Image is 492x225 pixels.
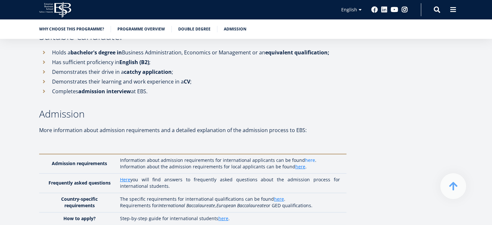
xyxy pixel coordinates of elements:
[391,6,398,13] a: Youtube
[265,49,329,56] strong: equivalent qualification;
[52,160,107,166] strong: Admission requirements
[274,196,284,202] a: here
[120,202,340,209] p: Requirements for , or GED qualifications.
[71,49,122,56] strong: bachelor's degree in
[119,59,149,66] strong: English (B2)
[49,180,111,186] strong: Frequently asked questions
[39,77,346,86] li: Demonstrates their learning and work experience in a ;
[39,57,346,67] li: Has sufficient proficiency in ;
[184,78,190,85] strong: CV
[124,68,172,75] strong: catchy application
[39,109,346,119] h3: Admission
[117,174,346,193] td: you will find answers to frequently asked questions about the admission process for international...
[295,163,305,170] a: here
[39,67,346,77] li: Demonstrates their drive in a ;
[61,196,98,208] strong: Country-specific requirements
[39,86,346,96] li: Completes at EBS.
[39,26,104,32] a: Why choose this programme?
[224,26,246,32] a: Admission
[120,157,340,163] p: Information about admission requirements for international applicants can be found .
[39,125,346,135] p: More information about admission requirements and a detailed explanation of the admission process...
[2,90,6,95] input: MA in International Management
[7,90,71,96] span: MA in International Management
[39,31,346,41] h3: Suitable candidate:
[39,48,346,57] li: Holds a Business Administration, Economics or Management or an
[78,88,131,95] strong: admission interview
[381,6,388,13] a: Linkedin
[117,26,165,32] a: Programme overview
[178,26,211,32] a: Double Degree
[218,215,228,222] a: here
[120,215,340,222] p: Step-by-step guide for international students .
[154,0,174,6] span: Last Name
[120,196,340,202] p: The specific requirements for international qualifications can be found .
[371,6,378,13] a: Facebook
[401,6,408,13] a: Instagram
[305,157,315,163] a: here
[120,163,340,170] p: Information about the admission requirements for local applicants can be found .
[158,202,215,208] em: International Baccalaureate
[216,202,266,208] em: European Baccalaureate
[63,215,96,221] strong: How to apply?
[120,176,130,183] a: Here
